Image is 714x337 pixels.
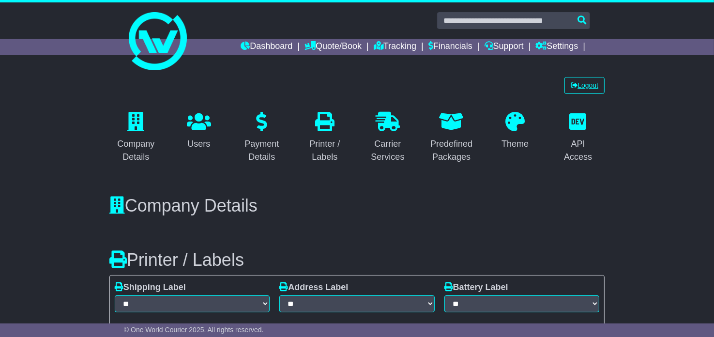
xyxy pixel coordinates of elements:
a: Users [181,108,217,154]
div: Users [187,138,211,151]
a: Payment Details [235,108,289,167]
a: Printer / Labels [298,108,351,167]
a: Carrier Services [361,108,414,167]
a: Financials [428,39,472,55]
a: Settings [535,39,578,55]
a: Company Details [109,108,163,167]
span: © One World Courier 2025. All rights reserved. [124,326,264,334]
div: Theme [501,138,529,151]
a: Logout [564,77,605,94]
div: Predefined Packages [430,138,472,164]
a: Quote/Book [304,39,362,55]
div: Company Details [116,138,156,164]
label: Battery Label [444,282,508,293]
a: API Access [551,108,605,167]
a: Theme [495,108,535,154]
label: Shipping Label [115,282,186,293]
a: Dashboard [241,39,292,55]
div: Payment Details [242,138,282,164]
div: Printer / Labels [304,138,345,164]
h3: Company Details [109,196,605,215]
a: Support [485,39,524,55]
h3: Printer / Labels [109,250,605,270]
a: Tracking [374,39,416,55]
div: API Access [558,138,598,164]
div: Carrier Services [367,138,408,164]
a: Predefined Packages [424,108,479,167]
label: Address Label [279,282,348,293]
